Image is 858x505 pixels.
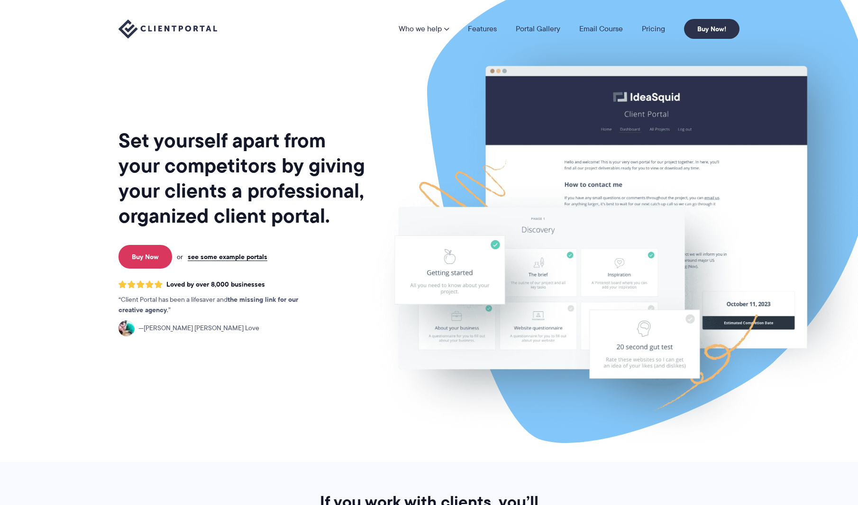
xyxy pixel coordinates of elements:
span: [PERSON_NAME] [PERSON_NAME] Love [138,323,259,334]
h1: Set yourself apart from your competitors by giving your clients a professional, organized client ... [119,128,367,228]
a: Buy Now [119,245,172,269]
a: Who we help [399,25,449,33]
a: Buy Now! [684,19,739,39]
p: Client Portal has been a lifesaver and . [119,295,318,316]
strong: the missing link for our creative agency [119,294,298,315]
a: Pricing [642,25,665,33]
a: Portal Gallery [516,25,560,33]
span: Loved by over 8,000 businesses [166,280,265,289]
a: see some example portals [188,252,267,261]
a: Email Course [579,25,623,33]
a: Features [468,25,497,33]
span: or [177,252,183,261]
